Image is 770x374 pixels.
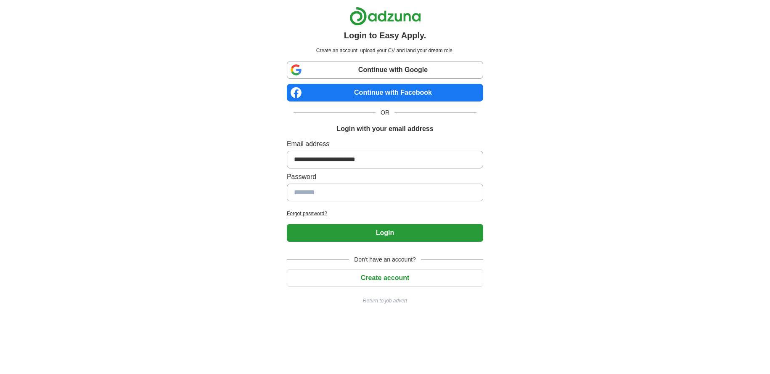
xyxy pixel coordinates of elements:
[287,210,483,217] a: Forgot password?
[336,124,433,134] h1: Login with your email address
[287,224,483,242] button: Login
[349,7,421,26] img: Adzuna logo
[287,274,483,281] a: Create account
[287,172,483,182] label: Password
[349,255,421,264] span: Don't have an account?
[287,61,483,79] a: Continue with Google
[376,108,394,117] span: OR
[287,297,483,305] a: Return to job advert
[287,269,483,287] button: Create account
[287,139,483,149] label: Email address
[288,47,482,54] p: Create an account, upload your CV and land your dream role.
[287,84,483,102] a: Continue with Facebook
[344,29,426,42] h1: Login to Easy Apply.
